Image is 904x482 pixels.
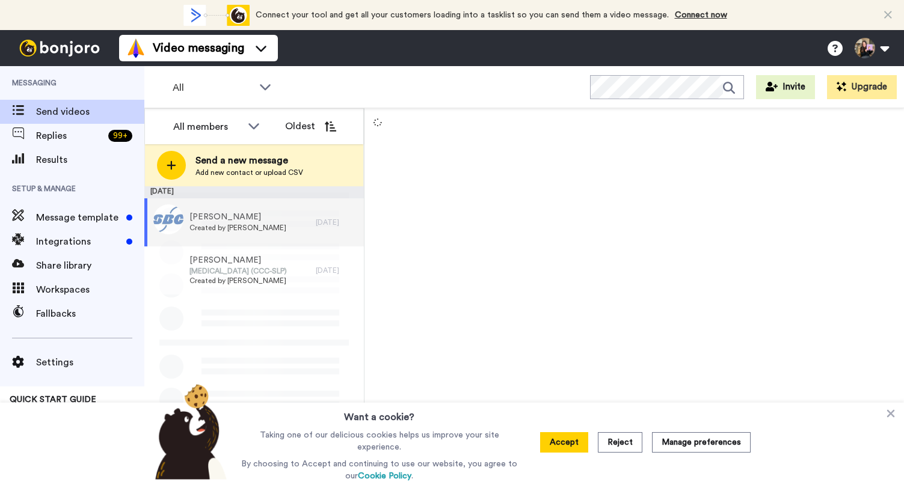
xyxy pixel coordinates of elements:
[173,81,253,95] span: All
[36,129,103,143] span: Replies
[153,252,183,282] img: 2f817383-3e62-4331-b9a1-22bd924f9d58.png
[144,383,233,480] img: bear-with-cookie.png
[189,266,287,276] span: [MEDICAL_DATA] (CCC-SLP)
[153,40,244,56] span: Video messaging
[153,204,183,234] img: d215644b-3fc3-49dc-9563-d432ab7d1565.jpg
[195,153,303,168] span: Send a new message
[195,168,303,177] span: Add new contact or upload CSV
[238,458,520,482] p: By choosing to Accept and continuing to use our website, you agree to our .
[144,186,364,198] div: [DATE]
[344,403,414,424] h3: Want a cookie?
[189,254,287,266] span: [PERSON_NAME]
[316,266,358,275] div: [DATE]
[126,38,146,58] img: vm-color.svg
[540,432,588,453] button: Accept
[358,472,411,480] a: Cookie Policy
[10,395,96,404] span: QUICK START GUIDE
[256,11,669,19] span: Connect your tool and get all your customers loading into a tasklist so you can send them a video...
[173,120,242,134] div: All members
[189,223,286,233] span: Created by [PERSON_NAME]
[598,432,642,453] button: Reject
[14,40,105,56] img: bj-logo-header-white.svg
[827,75,897,99] button: Upgrade
[36,153,144,167] span: Results
[276,114,345,138] button: Oldest
[108,130,132,142] div: 99 +
[36,355,144,370] span: Settings
[36,307,144,321] span: Fallbacks
[36,258,144,273] span: Share library
[36,282,144,297] span: Workspaces
[675,11,727,19] a: Connect now
[36,105,144,119] span: Send videos
[36,210,121,225] span: Message template
[316,218,358,227] div: [DATE]
[183,5,250,26] div: animation
[756,75,815,99] button: Invite
[189,211,286,223] span: [PERSON_NAME]
[36,234,121,249] span: Integrations
[652,432,751,453] button: Manage preferences
[238,429,520,453] p: Taking one of our delicious cookies helps us improve your site experience.
[189,276,287,285] span: Created by [PERSON_NAME]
